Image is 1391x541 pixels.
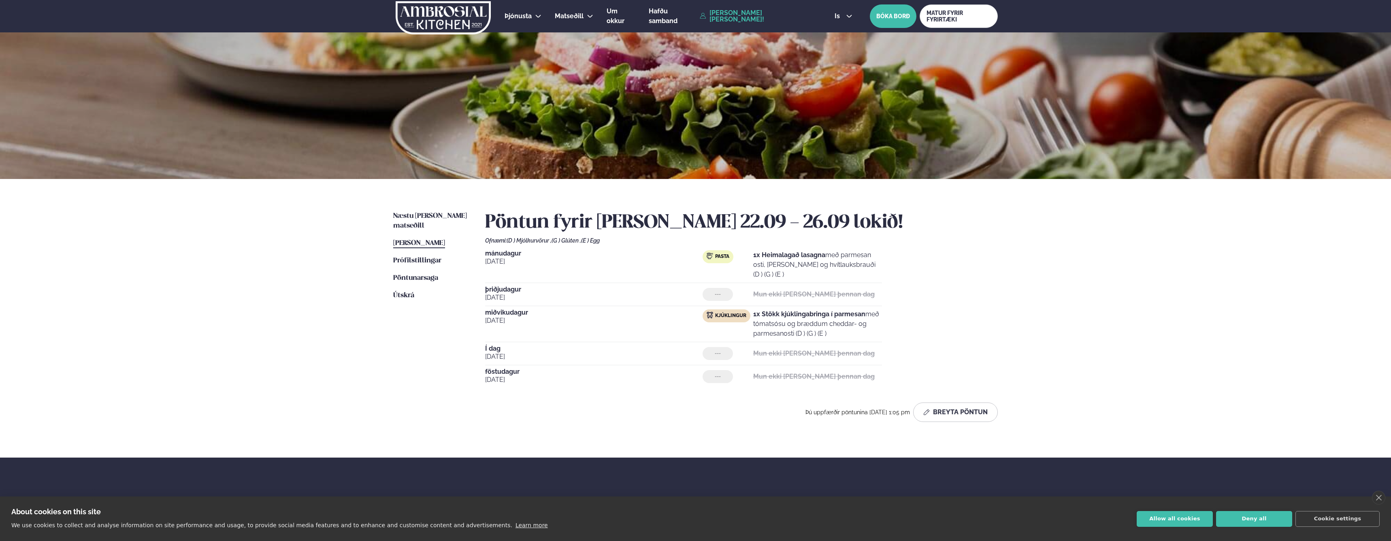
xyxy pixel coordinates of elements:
[753,349,875,357] strong: Mun ekki [PERSON_NAME] þennan dag
[11,522,512,528] p: We use cookies to collect and analyse information on site performance and usage, to provide socia...
[393,239,445,248] a: [PERSON_NAME]
[753,373,875,380] strong: Mun ekki [PERSON_NAME] þennan dag
[1295,511,1380,527] button: Cookie settings
[507,237,552,244] span: (D ) Mjólkurvörur ,
[485,368,703,375] span: föstudagur
[870,4,916,28] button: BÓKA BORÐ
[753,290,875,298] strong: Mun ekki [PERSON_NAME] þennan dag
[649,7,677,25] span: Hafðu samband
[485,375,703,385] span: [DATE]
[505,12,532,20] span: Þjónusta
[485,345,703,352] span: Í dag
[835,490,871,516] span: Hafðu samband
[715,291,721,298] span: ---
[753,250,882,279] p: með parmesan osti, [PERSON_NAME] og hvítlauksbrauði (D ) (G ) (E )
[485,257,703,266] span: [DATE]
[485,237,998,244] div: Ofnæmi:
[753,309,882,339] p: með tómatsósu og bræddum cheddar- og parmesanosti (D ) (G ) (E )
[393,240,445,247] span: [PERSON_NAME]
[920,4,998,28] a: MATUR FYRIR FYRIRTÆKI
[753,251,825,259] strong: 1x Heimalagað lasagna
[607,7,624,25] span: Um okkur
[607,6,635,26] a: Um okkur
[1137,511,1213,527] button: Allow all cookies
[715,313,746,319] span: Kjúklingur
[505,11,532,21] a: Þjónusta
[393,273,438,283] a: Pöntunarsaga
[581,237,600,244] span: (E ) Egg
[715,373,721,380] span: ---
[393,275,438,281] span: Pöntunarsaga
[649,6,696,26] a: Hafðu samband
[393,292,414,299] span: Útskrá
[700,10,816,23] a: [PERSON_NAME] [PERSON_NAME]!
[913,403,998,422] button: Breyta Pöntun
[715,350,721,357] span: ---
[485,250,703,257] span: mánudagur
[715,253,729,260] span: Pasta
[707,253,713,259] img: pasta.svg
[485,352,703,362] span: [DATE]
[485,286,703,293] span: þriðjudagur
[753,310,865,318] strong: 1x Stökk kjúklingabringa í parmesan
[485,309,703,316] span: miðvikudagur
[393,211,469,231] a: Næstu [PERSON_NAME] matseðill
[485,316,703,326] span: [DATE]
[393,256,441,266] a: Prófílstillingar
[11,507,101,516] strong: About cookies on this site
[393,257,441,264] span: Prófílstillingar
[395,1,492,34] img: logo
[552,237,581,244] span: (G ) Glúten ,
[516,522,548,528] a: Learn more
[805,409,910,415] span: Þú uppfærðir pöntunina [DATE] 1:05 pm
[555,12,584,20] span: Matseðill
[1216,511,1292,527] button: Deny all
[485,211,998,234] h2: Pöntun fyrir [PERSON_NAME] 22.09 - 26.09 lokið!
[1372,491,1385,505] a: close
[393,291,414,300] a: Útskrá
[485,293,703,302] span: [DATE]
[393,213,467,229] span: Næstu [PERSON_NAME] matseðill
[707,312,713,318] img: chicken.svg
[835,13,842,19] span: is
[828,13,858,19] button: is
[555,11,584,21] a: Matseðill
